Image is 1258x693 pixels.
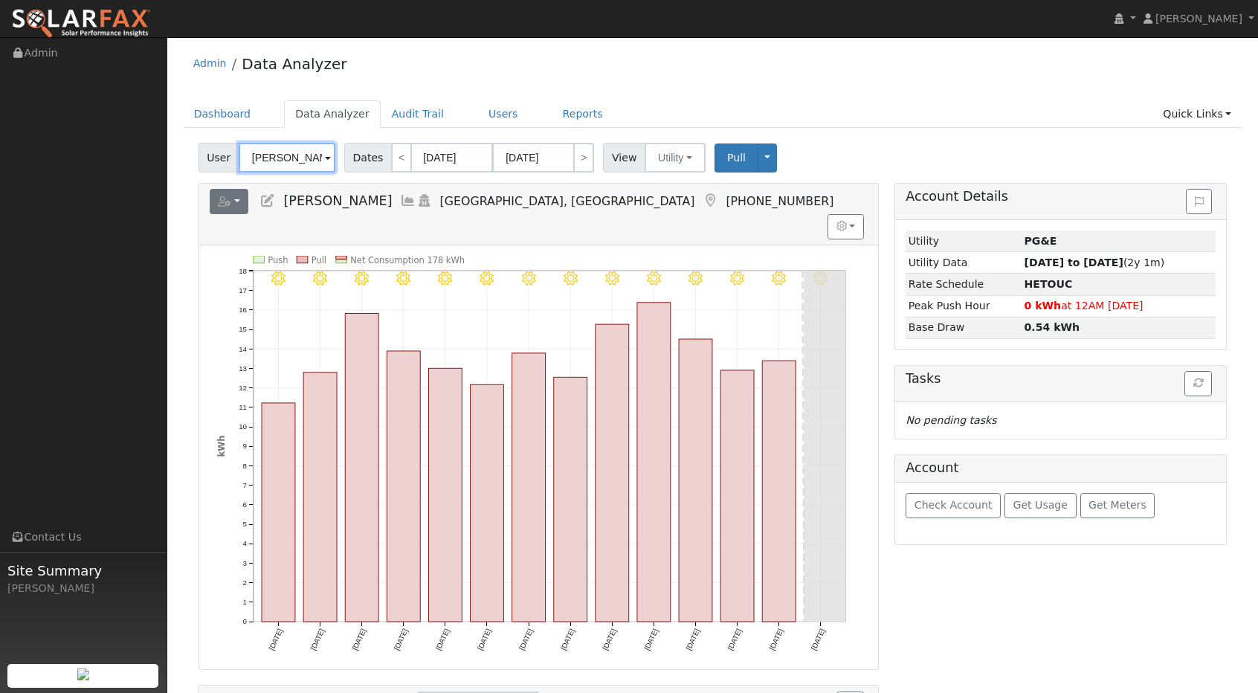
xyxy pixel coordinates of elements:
text: Push [268,255,288,265]
strong: 0 kWh [1025,300,1062,312]
a: Admin [193,57,227,69]
text: 3 [242,559,246,567]
rect: onclick="" [428,368,462,622]
rect: onclick="" [262,403,295,622]
text: [DATE] [350,627,367,651]
div: [PERSON_NAME] [7,581,159,596]
a: Multi-Series Graph [400,193,416,208]
button: Issue History [1186,189,1212,214]
text: 12 [239,384,247,392]
strong: 0.54 kWh [1025,321,1080,333]
i: 8/30 - MostlyClear [647,271,661,286]
a: Quick Links [1152,100,1242,128]
a: < [391,143,412,173]
text: 7 [242,481,246,489]
button: Check Account [906,493,1001,518]
span: [PHONE_NUMBER] [726,194,833,208]
button: Pull [715,144,758,173]
i: 8/23 - MostlyClear [355,271,369,286]
rect: onclick="" [679,339,712,622]
i: 8/25 - MostlyClear [438,271,452,286]
a: Dashboard [183,100,262,128]
rect: onclick="" [470,384,503,622]
text: [DATE] [267,627,284,651]
input: Select a User [239,143,335,173]
text: 2 [242,578,246,587]
a: Reports [552,100,614,128]
td: Rate Schedule [906,274,1022,295]
i: 8/24 - MostlyClear [396,271,410,286]
rect: onclick="" [345,313,378,622]
text: 18 [239,267,247,275]
i: 8/26 - MostlyClear [480,271,494,286]
i: 9/02 - Clear [772,271,786,286]
a: > [573,143,594,173]
text: [DATE] [768,627,785,651]
rect: onclick="" [303,373,337,622]
button: Get Usage [1004,493,1077,518]
text: 15 [239,325,247,333]
a: Audit Trail [381,100,455,128]
text: 13 [239,364,247,373]
text: 17 [239,286,247,294]
strong: ID: 17249847, authorized: 09/04/25 [1025,235,1057,247]
text: [DATE] [517,627,535,651]
i: 8/21 - MostlyClear [271,271,286,286]
text: 1 [242,598,246,606]
rect: onclick="" [637,303,671,622]
text: [DATE] [559,627,576,651]
text: [DATE] [392,627,409,651]
i: 9/01 - Clear [730,271,744,286]
text: [DATE] [309,627,326,651]
span: Get Meters [1088,499,1146,511]
text: 10 [239,422,247,431]
button: Utility [645,143,706,173]
text: 14 [239,344,247,352]
button: Get Meters [1080,493,1155,518]
i: 8/31 - Clear [688,271,703,286]
i: 8/27 - MostlyClear [521,271,535,286]
span: [PERSON_NAME] [283,193,392,208]
i: 8/29 - MostlyClear [605,271,619,286]
text: 16 [239,306,247,314]
text: 11 [239,403,247,411]
td: Peak Push Hour [906,295,1022,317]
text: Net Consumption 178 kWh [350,255,465,265]
strong: R [1025,278,1073,290]
rect: onclick="" [554,377,587,622]
h5: Account [906,460,958,475]
text: [DATE] [810,627,827,651]
button: Refresh [1184,371,1212,396]
span: View [603,143,645,173]
a: Map [702,193,718,208]
rect: onclick="" [512,353,546,622]
text: [DATE] [642,627,659,651]
span: Site Summary [7,561,159,581]
text: Pull [311,255,326,265]
text: 9 [242,442,246,450]
text: 6 [242,500,246,509]
td: Utility [906,231,1022,252]
span: Check Account [915,499,993,511]
h5: Account Details [906,189,1216,204]
h5: Tasks [906,371,1216,387]
text: 8 [242,462,246,470]
text: 0 [242,617,247,625]
a: Users [477,100,529,128]
text: 5 [242,520,247,528]
span: User [199,143,239,173]
img: SolarFax [11,8,151,39]
text: kWh [216,435,227,457]
strong: [DATE] to [DATE] [1025,257,1123,268]
span: [GEOGRAPHIC_DATA], [GEOGRAPHIC_DATA] [440,194,695,208]
span: Get Usage [1013,499,1068,511]
img: retrieve [77,668,89,680]
text: [DATE] [726,627,743,651]
i: No pending tasks [906,414,996,426]
rect: onclick="" [387,351,420,622]
span: [PERSON_NAME] [1155,13,1242,25]
text: [DATE] [434,627,451,651]
a: Data Analyzer [284,100,381,128]
rect: onclick="" [762,361,796,622]
td: Utility Data [906,252,1022,274]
